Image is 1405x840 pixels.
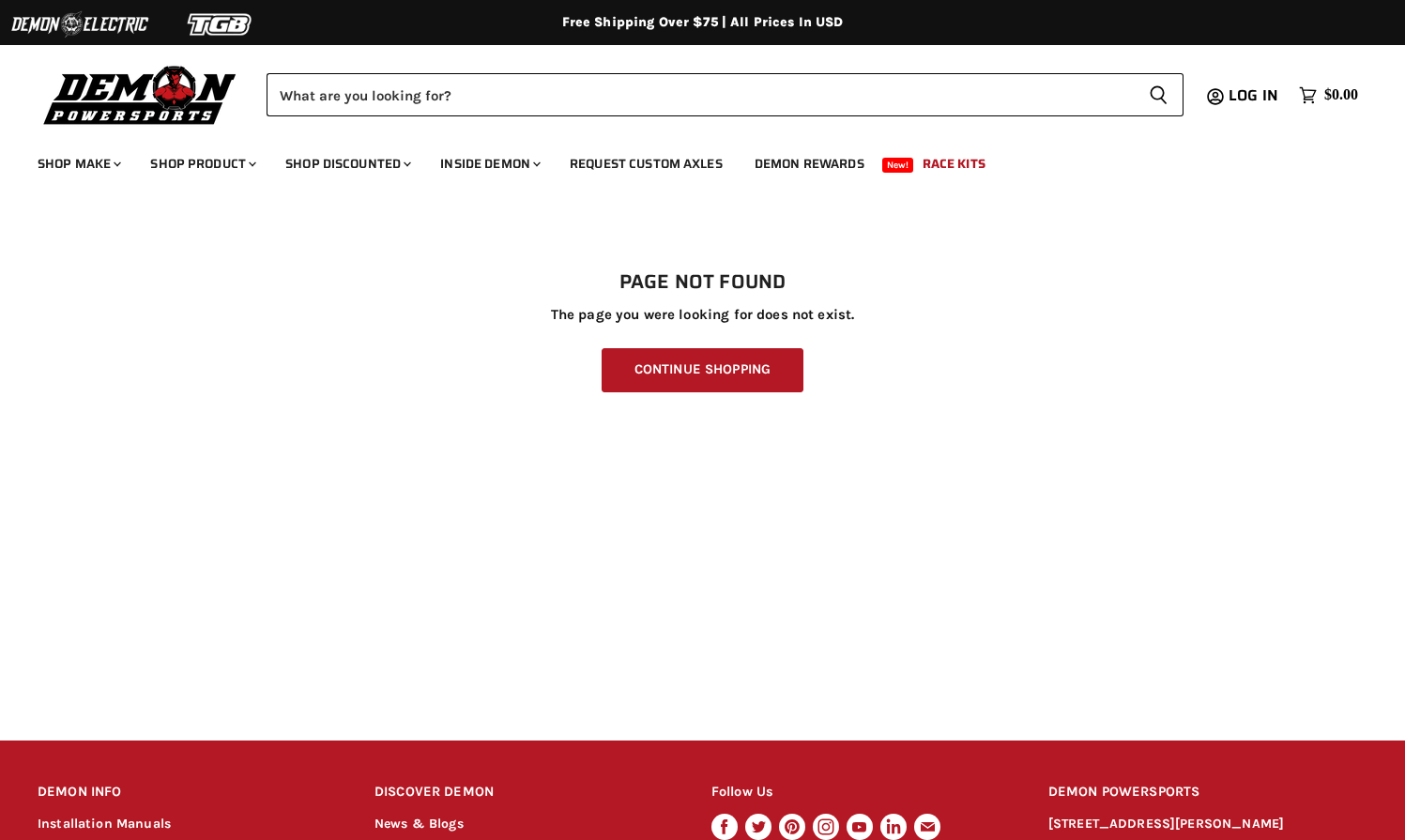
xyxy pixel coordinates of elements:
[38,61,243,128] img: Demon Powersports
[23,145,132,183] a: Shop Make
[426,145,552,183] a: Inside Demon
[602,348,803,392] a: Continue Shopping
[711,771,1013,815] h2: Follow Us
[1048,771,1367,815] h2: DEMON POWERSPORTS
[9,7,150,42] img: Demon Electric Logo 2
[267,73,1134,116] input: Search
[267,73,1184,116] form: Product
[882,158,914,173] span: New!
[374,771,676,815] h2: DISCOVER DEMON
[909,145,1000,183] a: Race Kits
[38,771,339,815] h2: DEMON INFO
[1134,73,1184,116] button: Search
[23,137,1353,183] ul: Main menu
[1229,84,1278,107] span: Log in
[38,816,171,832] a: Installation Manuals
[1290,82,1367,109] a: $0.00
[150,7,291,42] img: TGB Logo 2
[38,271,1367,294] h1: Page not found
[136,145,267,183] a: Shop Product
[271,145,422,183] a: Shop Discounted
[374,816,464,832] a: News & Blogs
[556,145,737,183] a: Request Custom Axles
[1220,87,1290,104] a: Log in
[1048,814,1367,835] p: [STREET_ADDRESS][PERSON_NAME]
[741,145,878,183] a: Demon Rewards
[1324,86,1358,104] span: $0.00
[38,307,1367,323] p: The page you were looking for does not exist.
